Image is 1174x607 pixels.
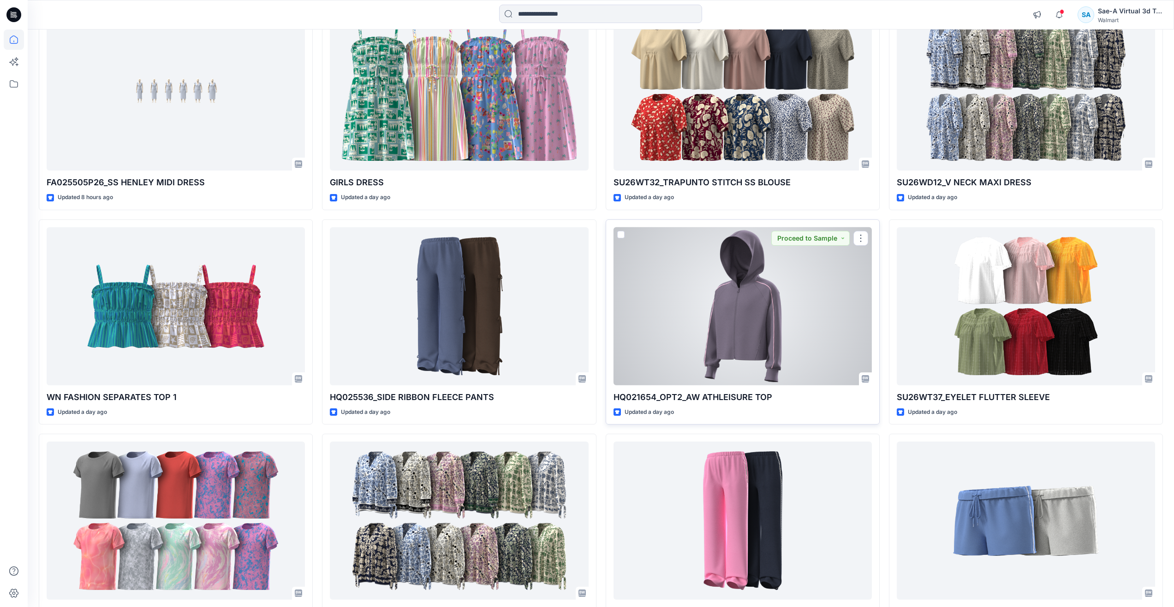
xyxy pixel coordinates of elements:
p: FA025505P26_SS HENLEY MIDI DRESS [47,176,305,189]
a: GIRLS DRESS [330,13,588,171]
div: SA [1078,6,1094,23]
a: HQ025536_SIDE RIBBON FLEECE PANTS [330,227,588,385]
p: SU26WT37_EYELET FLUTTER SLEEVE [897,391,1155,404]
a: HQ025540_Lace Fleece Pants [614,442,872,600]
p: Updated a day ago [58,407,107,417]
p: HQ021654_OPT2_AW ATHLEISURE TOP [614,391,872,404]
a: HQ021654_OPT2_AW ATHLEISURE TOP [614,227,872,385]
p: HQ025536_SIDE RIBBON FLEECE PANTS [330,391,588,404]
p: Updated 8 hours ago [58,193,113,202]
p: Updated a day ago [625,407,674,417]
a: SU26WD12_V NECK MAXI DRESS [897,13,1155,171]
p: GIRLS DRESS [330,176,588,189]
div: Sae-A Virtual 3d Team [1098,6,1162,17]
a: HQ021639_AW CORE TEE [47,442,305,600]
div: Walmart [1098,17,1162,24]
a: WN FASHION SEPARATES TOP 1 [47,227,305,385]
p: Updated a day ago [341,407,390,417]
p: Updated a day ago [908,407,957,417]
p: WN FASHION SEPARATES TOP 1 [47,391,305,404]
p: Updated a day ago [625,193,674,202]
p: SU26WT32_TRAPUNTO STITCH SS BLOUSE [614,176,872,189]
a: FA025505P26_SS HENLEY MIDI DRESS [47,13,305,171]
a: SU26WT32_TRAPUNTO STITCH SS BLOUSE [614,13,872,171]
a: SU26WT37_EYELET FLUTTER SLEEVE [897,227,1155,385]
p: Updated a day ago [341,193,390,202]
a: SU26WT33_34 SLV top [330,442,588,600]
p: SU26WD12_V NECK MAXI DRESS [897,176,1155,189]
p: Updated a day ago [908,193,957,202]
a: HQ025530_FOLDOVER SHORTS [897,442,1155,600]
